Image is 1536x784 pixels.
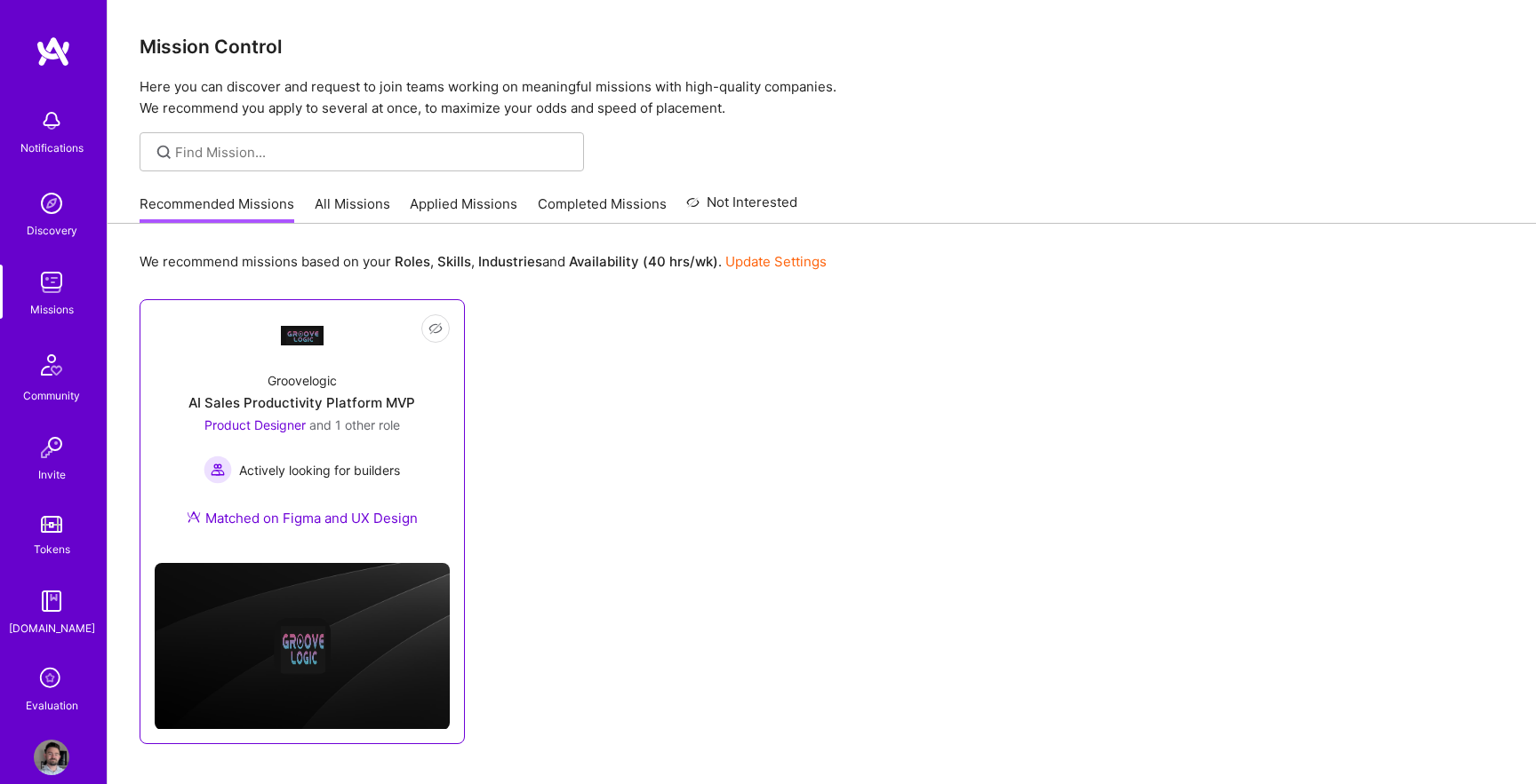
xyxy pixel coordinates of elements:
[20,139,84,157] div: Notifications
[155,563,450,730] img: cover
[34,540,70,558] div: Tokens
[395,253,430,270] b: Roles
[34,430,69,465] img: Invite
[30,344,73,386] img: Community
[309,417,400,432] span: and 1 other role
[140,36,1504,58] h3: Mission Control
[686,192,797,224] a: Not Interested
[34,265,69,300] img: teamwork
[187,509,418,527] div: Matched on Figma and UX Design
[140,252,827,271] p: We recommend missions based on your , , and .
[34,583,69,619] img: guide book
[428,321,443,336] i: icon EyeClosed
[29,740,74,775] a: User Avatar
[27,221,77,240] div: Discovery
[538,194,667,224] a: Completed Missions
[34,740,69,775] img: User Avatar
[36,36,71,67] img: logo
[569,253,718,270] b: Availability (40 hrs/wk)
[34,186,69,221] img: discovery
[204,455,232,484] img: Actively looking for builders
[315,194,390,224] a: All Missions
[188,393,415,412] div: AI Sales Productivity Platform MVP
[30,300,74,319] div: Missions
[281,326,324,344] img: Company Logo
[478,253,542,270] b: Industries
[35,662,68,696] i: icon SelectionTeam
[274,618,331,675] img: Company logo
[175,143,571,162] input: Find Mission...
[204,417,306,432] span: Product Designer
[140,194,294,224] a: Recommended Missions
[268,371,337,390] div: Groovelogic
[38,465,66,484] div: Invite
[41,516,62,533] img: tokens
[725,253,827,270] a: Update Settings
[9,619,95,637] div: [DOMAIN_NAME]
[155,314,450,549] a: Company LogoGroovelogicAI Sales Productivity Platform MVPProduct Designer and 1 other roleActivel...
[140,76,1504,119] p: Here you can discover and request to join teams working on meaningful missions with high-quality ...
[34,103,69,139] img: bell
[410,194,517,224] a: Applied Missions
[437,253,471,270] b: Skills
[187,510,201,524] img: Ateam Purple Icon
[26,696,78,715] div: Evaluation
[154,142,174,162] i: icon SearchGrey
[239,461,400,479] span: Actively looking for builders
[23,386,80,405] div: Community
